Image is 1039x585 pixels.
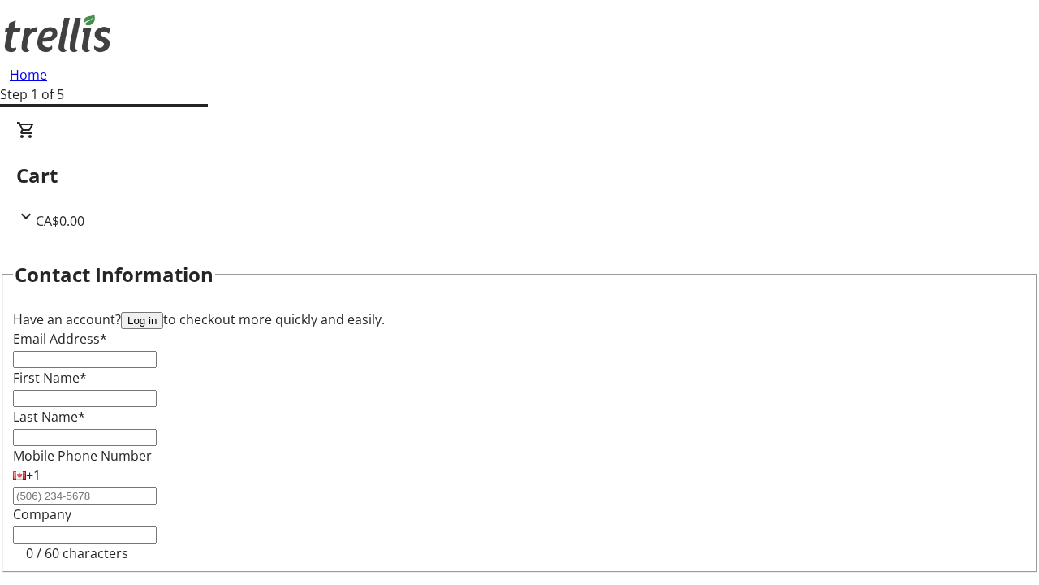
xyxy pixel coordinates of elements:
h2: Contact Information [15,260,213,289]
input: (506) 234-5678 [13,487,157,505]
button: Log in [121,312,163,329]
div: CartCA$0.00 [16,120,1023,231]
label: Last Name* [13,408,85,426]
label: First Name* [13,369,87,387]
span: CA$0.00 [36,212,84,230]
div: Have an account? to checkout more quickly and easily. [13,310,1026,329]
h2: Cart [16,161,1023,190]
label: Email Address* [13,330,107,348]
label: Mobile Phone Number [13,447,152,465]
tr-character-limit: 0 / 60 characters [26,544,128,562]
label: Company [13,505,71,523]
